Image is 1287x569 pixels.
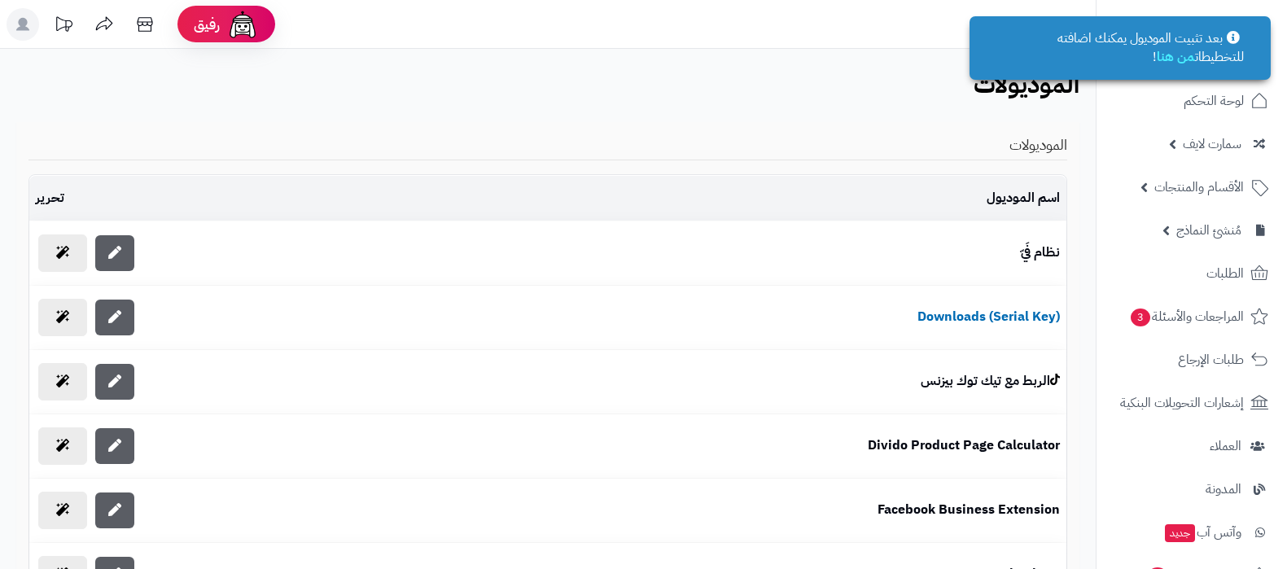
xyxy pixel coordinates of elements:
[326,176,1066,221] td: اسم الموديول
[1163,521,1241,544] span: وآتس آب
[1131,309,1150,326] span: 3
[1106,254,1277,293] a: الطلبات
[226,8,259,41] img: ai-face.png
[29,176,326,221] td: تحرير
[1178,348,1244,371] span: طلبات الإرجاع
[1106,340,1277,379] a: طلبات الإرجاع
[194,15,220,34] span: رفيق
[1106,297,1277,336] a: المراجعات والأسئلة3
[974,66,1079,103] b: الموديولات
[921,371,1060,391] span: الربط مع تيك توك بيزنس
[1129,305,1244,328] span: المراجعات والأسئلة
[970,16,1271,80] div: بعد تثبيت الموديول يمكنك اضافته للتخطيطات !
[1106,427,1277,466] a: العملاء
[1206,478,1241,501] span: المدونة
[1157,47,1195,67] a: من هنا
[868,436,1060,455] b: Divido Product Page Calculator
[1183,133,1241,155] span: سمارت لايف
[1106,383,1277,422] a: إشعارات التحويلات البنكية
[1184,90,1244,112] span: لوحة التحكم
[1176,219,1241,242] span: مُنشئ النماذج
[1021,243,1060,262] b: نظام فَيّ
[1154,176,1244,199] span: الأقسام والمنتجات
[1106,81,1277,120] a: لوحة التحكم
[1165,524,1195,542] span: جديد
[28,134,1067,160] legend: الموديولات
[1206,262,1244,285] span: الطلبات
[1106,513,1277,552] a: وآتس آبجديد
[917,307,1060,326] span: Downloads (Serial Key)
[1120,392,1244,414] span: إشعارات التحويلات البنكية
[878,500,1060,519] b: Facebook Business Extension
[43,8,84,45] a: تحديثات المنصة
[1210,435,1241,457] span: العملاء
[1106,470,1277,509] a: المدونة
